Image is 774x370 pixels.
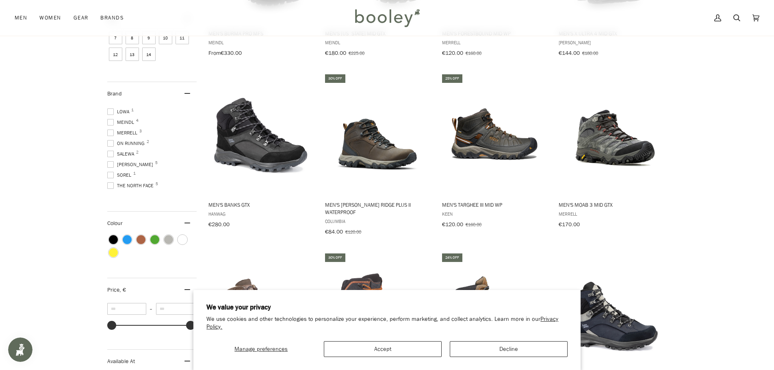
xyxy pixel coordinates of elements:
span: Meindl [107,119,137,126]
div: 30% off [325,253,345,262]
a: Men's Newton Ridge Plus II Waterproof [324,73,431,238]
span: Size: 8 [126,31,139,44]
span: Keen [442,210,547,217]
span: Colour [107,219,129,227]
a: Men's Targhee III Mid WP [441,73,549,231]
span: Brand [107,90,122,97]
span: €180.00 [582,50,598,56]
span: [PERSON_NAME] [107,161,156,168]
span: On Running [107,140,147,147]
span: Size: 11 [176,31,189,44]
span: €280.00 [208,221,230,228]
img: Hanwag Men's Banks GTX Black / Asphalt - Booley Galway [207,80,315,188]
a: Privacy Policy. [206,315,558,331]
img: Booley [351,6,423,30]
img: Hanwag Men's Alta Bunion II GTX Navy / Grey - Booley Galway [557,259,665,367]
span: €120.00 [442,49,463,57]
span: €84.00 [325,228,343,236]
span: 1 [131,108,134,112]
span: Price [107,286,126,294]
span: Colour: White [178,235,187,244]
span: , € [119,286,126,294]
img: Keen Men's Ridge Flex Mid WP Bison / Golden Brown - Booley Galway [441,259,549,367]
span: Merrell [107,129,140,136]
img: Merrell Men's Moab 3 Mid GTX Beluga - Booley Galway [557,80,665,188]
div: 25% off [442,74,462,83]
span: 2 [136,150,139,154]
a: Men's Moab 3 Mid GTX [557,73,665,231]
span: Hanwag [208,210,314,217]
input: Minimum value [107,303,146,315]
span: Columbia [325,218,430,225]
span: Size: 7 [109,31,122,44]
span: €170.00 [559,221,580,228]
span: Meindl [325,39,430,46]
span: 3 [139,129,142,133]
span: – [146,305,156,312]
span: Size: 14 [142,48,156,61]
span: Size: 13 [126,48,139,61]
span: Available At [107,357,135,365]
img: Columbia Men's Newton Ridge Plus II Waterproof Cordovan / Squash - Booley Galway [324,80,431,188]
span: €330.00 [221,49,242,57]
button: Manage preferences [206,341,316,357]
span: Men's Banks GTX [208,201,314,208]
span: Men's [PERSON_NAME] Ridge Plus II Waterproof [325,201,430,216]
h2: We value your privacy [206,303,568,312]
span: Merrell [442,39,547,46]
span: 2 [147,140,149,144]
span: From [208,49,221,57]
span: 1 [133,171,136,175]
input: Maximum value [156,303,195,315]
img: Salewa Men's Mountain Trainer Mid GTX Asphalt / Fluo Orange - Booley Galway [324,259,431,367]
span: Manage preferences [234,345,288,353]
span: Men's Targhee III Mid WP [442,201,547,208]
span: Colour: Grey [164,235,173,244]
span: Salewa [107,150,137,158]
span: Colour: Brown [137,235,145,244]
span: €180.00 [325,49,346,57]
span: Meindl [208,39,314,46]
span: Size: 12 [109,48,122,61]
p: We use cookies and other technologies to personalize your experience, perform marketing, and coll... [206,316,568,331]
span: €144.00 [559,49,580,57]
span: Gear [74,14,89,22]
span: 4 [136,119,139,123]
span: Colour: Black [109,235,118,244]
span: 5 [155,161,158,165]
span: €225.00 [349,50,364,56]
span: Colour: Green [150,235,159,244]
span: The North Face [107,182,156,189]
span: Brands [100,14,124,22]
img: Keen Men's Targhee III Mid WP Black Olive / Golden Brown - Booley Galway [441,80,549,188]
span: Colour: Blue [123,235,132,244]
span: Merrell [559,210,664,217]
span: Women [39,14,61,22]
button: Accept [324,341,442,357]
iframe: Button to open loyalty program pop-up [8,338,33,362]
span: Men's Moab 3 Mid GTX [559,201,664,208]
span: Lowa [107,108,132,115]
button: Decline [450,341,568,357]
span: Sorel [107,171,134,179]
span: Size: 10 [159,31,172,44]
span: Men [15,14,27,22]
span: €120.00 [442,221,463,228]
span: Size: 9 [142,31,156,44]
img: Meindl Men's Peru GTX Brown - Booley Galway [207,259,315,367]
span: 5 [156,182,158,186]
a: Men's Banks GTX [207,73,315,231]
div: 24% off [442,253,462,262]
span: €160.00 [466,50,481,56]
span: Colour: Yellow [109,248,118,257]
span: [PERSON_NAME] [559,39,664,46]
div: 30% off [325,74,345,83]
span: €160.00 [466,221,481,228]
span: €120.00 [345,228,361,235]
